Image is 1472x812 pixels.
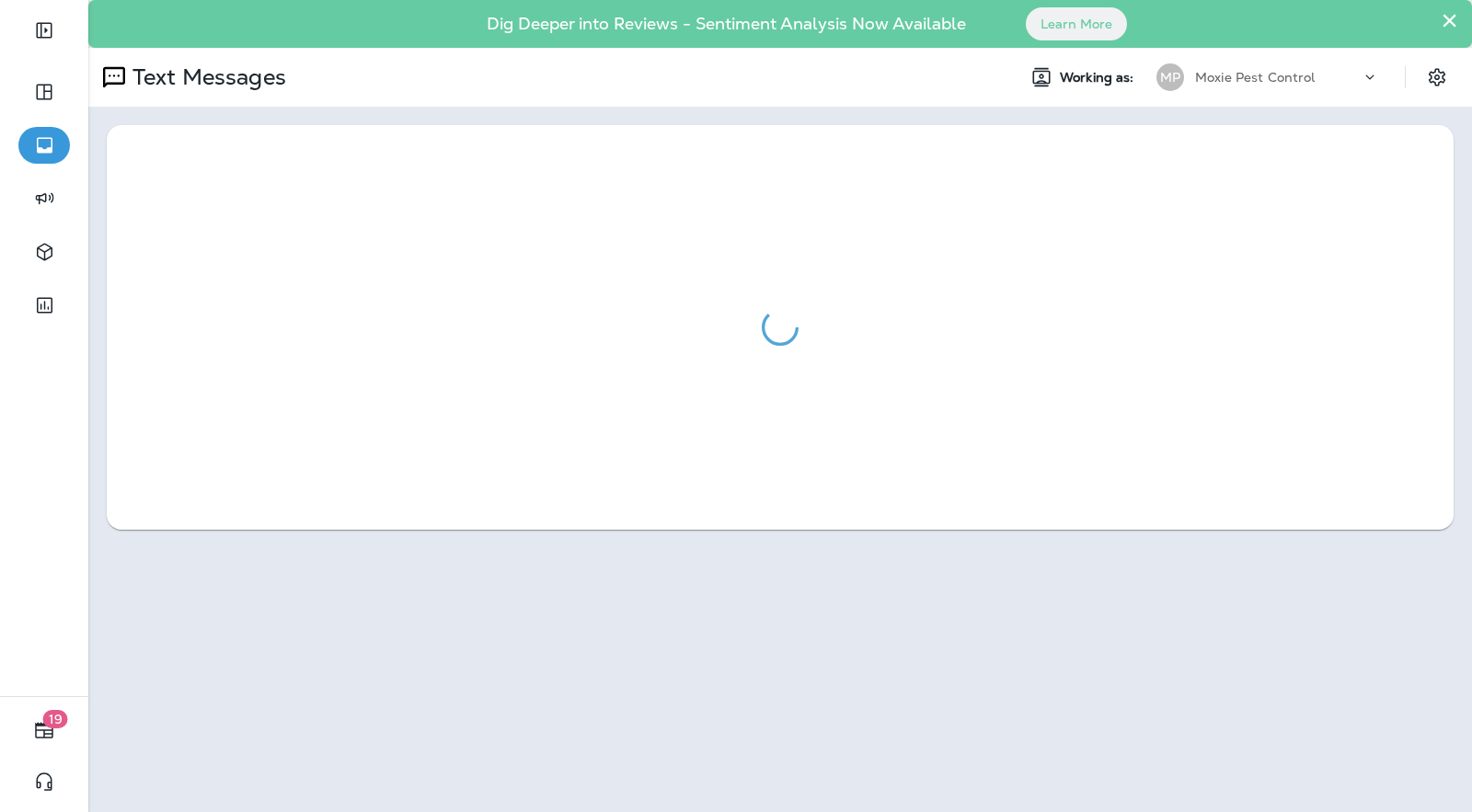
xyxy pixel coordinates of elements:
[1420,61,1454,94] button: Settings
[125,63,286,91] p: Text Messages
[1195,70,1316,85] p: Moxie Pest Control
[18,12,70,49] button: Expand Sidebar
[1441,6,1458,35] button: Close
[1060,70,1138,86] span: Working as:
[43,710,68,728] span: 19
[18,712,70,749] button: 19
[433,21,1019,27] p: Dig Deeper into Reviews - Sentiment Analysis Now Available
[1026,7,1127,40] button: Learn More
[1156,63,1184,91] div: MP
